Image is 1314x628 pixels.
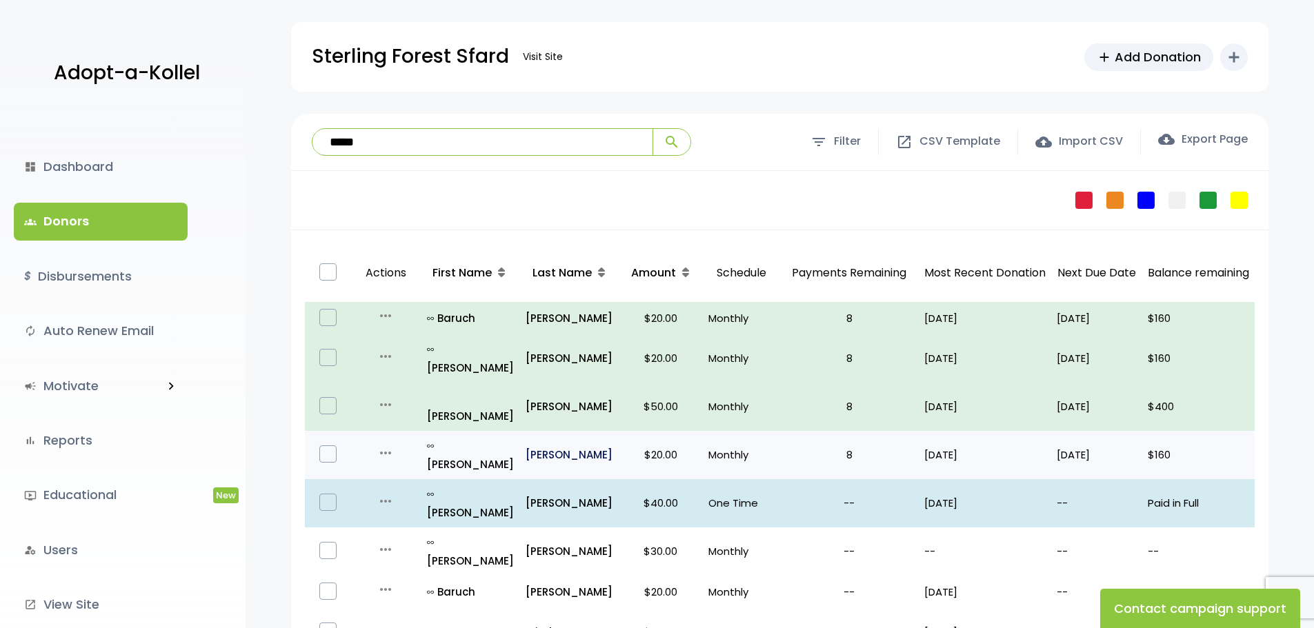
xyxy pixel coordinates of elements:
[432,265,492,281] span: First Name
[1148,542,1249,560] p: --
[785,397,913,416] p: 8
[526,494,613,512] p: [PERSON_NAME]
[624,542,697,560] p: $30.00
[1158,131,1248,148] label: Export Page
[24,598,37,611] i: launch
[427,533,515,570] a: all_inclusive[PERSON_NAME]
[526,445,613,464] a: [PERSON_NAME]
[47,40,200,107] a: Adopt-a-Kollel
[427,583,515,601] a: all_inclusiveBaruch
[1057,309,1137,327] p: [DATE]
[624,445,697,464] p: $20.00
[427,309,515,327] p: Baruch
[1057,349,1137,367] p: [DATE]
[896,134,913,150] span: open_in_new
[919,132,1000,152] span: CSV Template
[532,265,592,281] span: Last Name
[1057,263,1137,283] p: Next Due Date
[1097,50,1112,65] span: add
[1057,445,1137,464] p: [DATE]
[427,443,437,449] i: all_inclusive
[624,309,697,327] p: $20.00
[785,250,913,297] p: Payments Remaining
[377,445,394,461] i: more_horiz
[785,494,913,512] p: --
[1057,542,1137,560] p: --
[1148,397,1249,416] p: $400
[427,491,437,498] i: all_inclusive
[785,542,913,560] p: --
[526,349,613,367] a: [PERSON_NAME]
[526,542,613,560] a: [PERSON_NAME]
[526,309,613,327] a: [PERSON_NAME]
[924,494,1046,512] p: [DATE]
[427,340,515,377] a: all_inclusive[PERSON_NAME]
[1226,49,1242,65] i: add
[1148,445,1249,464] p: $160
[312,39,509,74] p: Sterling Forest Sfard
[427,485,515,522] a: all_inclusive[PERSON_NAME]
[1115,48,1201,66] span: Add Donation
[624,349,697,367] p: $20.00
[708,349,774,367] p: Monthly
[427,533,515,570] p: [PERSON_NAME]
[810,134,827,150] span: filter_list
[24,434,37,447] i: bar_chart
[924,583,1046,601] p: [DATE]
[24,267,31,287] i: $
[1035,134,1052,150] span: cloud_upload
[377,396,394,413] i: more_horiz
[1057,583,1137,601] p: --
[1158,131,1175,148] span: cloud_download
[24,489,37,502] i: ondemand_video
[785,583,913,601] p: --
[631,265,676,281] span: Amount
[924,309,1046,327] p: [DATE]
[708,445,774,464] p: Monthly
[163,378,179,394] i: keyboard_arrow_right
[14,148,188,185] a: dashboardDashboard
[213,487,239,503] span: New
[785,349,913,367] p: 8
[377,541,394,558] i: more_horiz
[526,397,613,416] a: [PERSON_NAME]
[624,583,697,601] p: $20.00
[924,542,1046,560] p: --
[427,315,437,322] i: all_inclusive
[708,250,774,297] p: Schedule
[427,309,515,327] a: all_inclusiveBaruch
[526,583,613,601] a: [PERSON_NAME]
[708,542,774,560] p: Monthly
[1059,132,1123,152] span: Import CSV
[24,380,37,392] i: campaign
[1057,397,1137,416] p: [DATE]
[924,349,1046,367] p: [DATE]
[834,132,861,152] span: Filter
[14,258,188,295] a: $Disbursements
[624,397,697,416] p: $50.00
[24,544,37,556] i: manage_accounts
[924,445,1046,464] p: [DATE]
[377,307,394,324] i: more_horiz
[785,445,913,464] p: 8
[54,56,200,90] p: Adopt-a-Kollel
[708,309,774,327] p: Monthly
[24,161,37,173] i: dashboard
[14,586,188,623] a: launchView Site
[14,476,188,514] a: ondemand_videoEducationalNew
[14,531,188,569] a: manage_accountsUsers
[1148,349,1249,367] p: $160
[1057,494,1137,512] p: --
[708,494,774,512] p: One Time
[14,312,188,350] a: autorenewAuto Renew Email
[14,367,155,405] a: campaignMotivate
[427,346,437,353] i: all_inclusive
[664,134,680,150] span: search
[427,388,515,425] a: [PERSON_NAME]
